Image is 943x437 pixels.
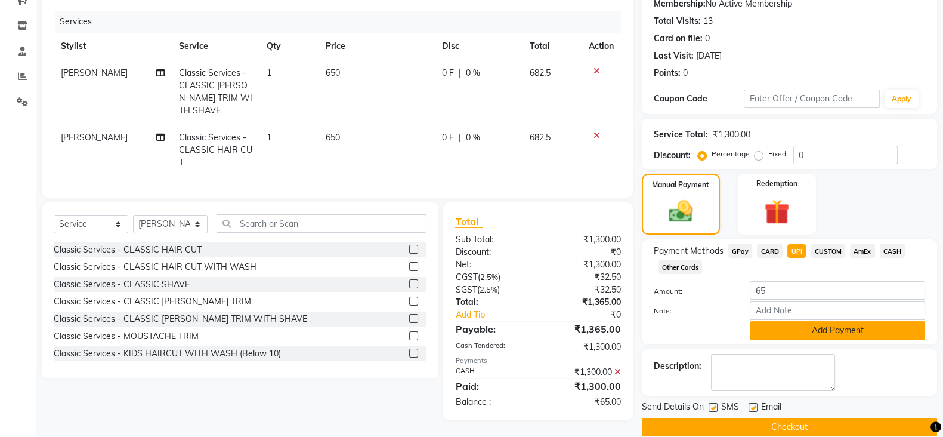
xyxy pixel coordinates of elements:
div: Services [55,11,630,33]
label: Manual Payment [652,180,709,190]
input: Search or Scan [217,214,426,233]
label: Redemption [756,179,797,189]
span: Other Cards [658,260,703,274]
th: Stylist [54,33,172,60]
span: 0 % [466,131,480,144]
div: Classic Services - CLASSIC [PERSON_NAME] TRIM WITH SHAVE [54,313,307,325]
img: _gift.svg [756,196,797,227]
div: Points: [654,67,681,79]
div: ₹0 [538,246,630,258]
span: Classic Services - CLASSIC [PERSON_NAME] TRIM WITH SHAVE [179,67,252,116]
div: ₹1,300.00 [538,233,630,246]
span: AmEx [850,244,875,258]
div: 0 [683,67,688,79]
span: 0 % [466,67,480,79]
div: 0 [705,32,710,45]
span: | [459,67,461,79]
span: 2.5% [480,272,497,282]
th: Action [582,33,621,60]
div: Classic Services - CLASSIC [PERSON_NAME] TRIM [54,296,251,308]
span: 682.5 [530,67,551,78]
span: CARD [757,244,783,258]
label: Percentage [712,149,750,159]
th: Disc [435,33,522,60]
label: Note: [645,306,741,316]
div: ₹1,300.00 [538,258,630,271]
div: ₹0 [554,309,630,321]
div: Classic Services - CLASSIC HAIR CUT [54,244,202,256]
span: CASH [880,244,905,258]
div: ₹1,300.00 [538,366,630,378]
button: Apply [885,90,919,108]
div: Coupon Code [654,93,744,105]
span: Payment Methods [654,245,724,257]
div: Payable: [446,322,538,336]
div: ₹65.00 [538,396,630,408]
span: UPI [787,244,806,258]
span: GPay [728,244,753,258]
div: Last Visit: [654,50,694,62]
span: 0 F [442,131,454,144]
img: _cash.svg [661,198,700,225]
div: Classic Services - CLASSIC SHAVE [54,278,190,291]
div: 13 [703,15,713,27]
div: Cash Tendered: [446,341,538,353]
span: 1 [267,132,271,143]
span: CUSTOM [811,244,845,258]
span: Total [455,216,483,228]
span: 650 [326,67,340,78]
div: Classic Services - MOUSTACHE TRIM [54,330,199,343]
span: [PERSON_NAME] [61,67,128,78]
div: Sub Total: [446,233,538,246]
label: Amount: [645,286,741,297]
div: ₹1,300.00 [538,341,630,353]
div: Discount: [446,246,538,258]
div: Total Visits: [654,15,701,27]
div: ₹32.50 [538,284,630,296]
th: Service [172,33,259,60]
a: Add Tip [446,309,553,321]
div: [DATE] [696,50,722,62]
button: Add Payment [750,321,925,340]
div: Service Total: [654,128,708,141]
div: Discount: [654,149,691,162]
input: Add Note [750,301,925,320]
th: Qty [259,33,318,60]
div: ₹1,365.00 [538,322,630,336]
span: | [459,131,461,144]
span: 1 [267,67,271,78]
div: Paid: [446,379,538,393]
button: Checkout [642,418,937,436]
input: Amount [750,281,925,300]
div: ₹1,365.00 [538,296,630,309]
span: CGST [455,272,477,282]
th: Total [522,33,582,60]
div: ( ) [446,284,538,296]
div: ( ) [446,271,538,284]
span: 2.5% [479,285,497,294]
span: [PERSON_NAME] [61,132,128,143]
input: Enter Offer / Coupon Code [744,90,880,108]
div: ₹1,300.00 [538,379,630,393]
div: Total: [446,296,538,309]
span: Send Details On [642,401,704,416]
div: ₹1,300.00 [713,128,750,141]
span: 0 F [442,67,454,79]
div: Net: [446,258,538,271]
div: CASH [446,366,538,378]
div: Classic Services - CLASSIC HAIR CUT WITH WASH [54,261,256,273]
span: 650 [326,132,340,143]
div: Balance : [446,396,538,408]
div: Classic Services - KIDS HAIRCUT WITH WASH (Below 10) [54,347,281,360]
th: Price [319,33,435,60]
div: Card on file: [654,32,703,45]
div: Description: [654,360,701,373]
span: Classic Services - CLASSIC HAIR CUT [179,132,252,168]
div: Payments [455,356,620,366]
span: 682.5 [530,132,551,143]
span: SGST [455,284,477,295]
span: Email [761,401,781,416]
div: ₹32.50 [538,271,630,284]
label: Fixed [768,149,786,159]
span: SMS [721,401,739,416]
